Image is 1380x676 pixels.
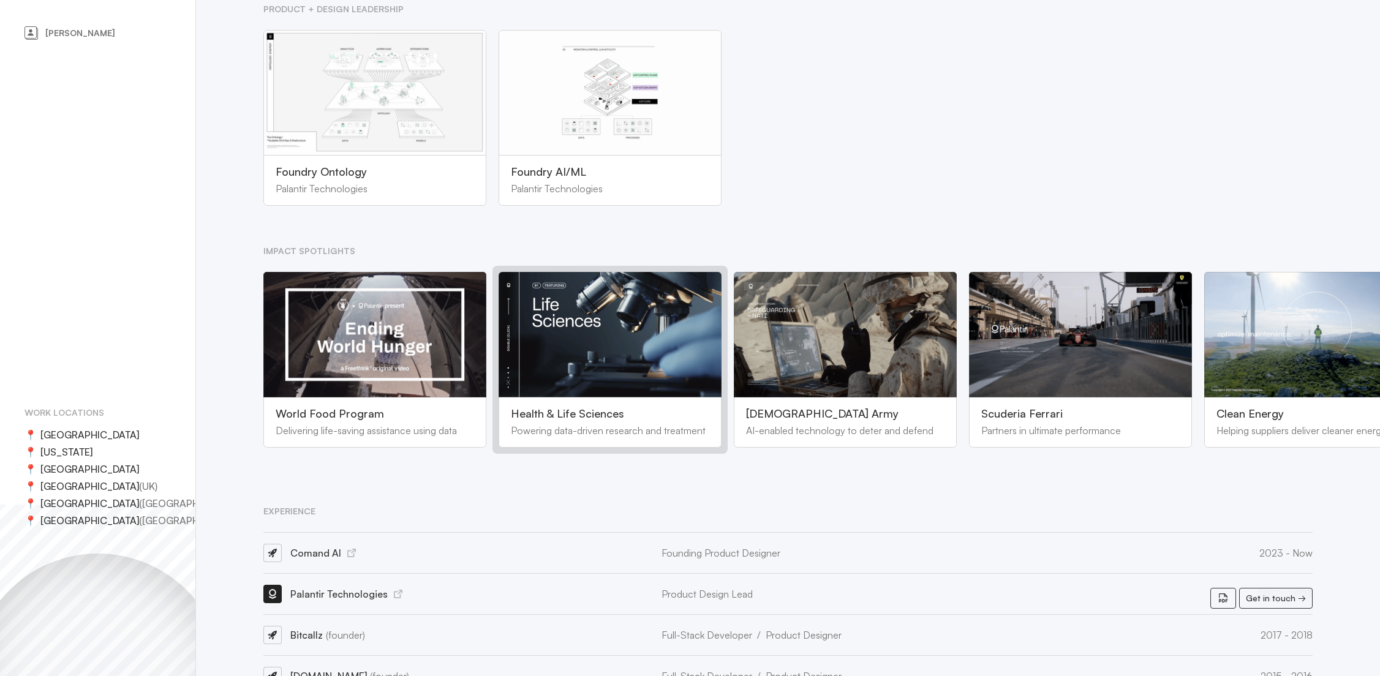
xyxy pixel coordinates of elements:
[1261,629,1282,641] span: 2017
[290,547,341,559] span: Comand AI
[139,495,243,512] span: ( [GEOGRAPHIC_DATA] )
[326,629,365,641] span: (founder)
[662,546,780,560] span: Founding Product Designer
[40,460,139,478] span: [GEOGRAPHIC_DATA]
[25,478,40,495] span: 📍
[25,512,40,529] span: 📍
[1282,629,1313,641] span: 2018
[40,443,92,460] span: [US_STATE]
[766,628,842,642] span: Product Designer
[1259,547,1283,559] span: 2023
[290,588,388,600] span: Palantir Technologies
[263,30,486,206] a: Foundry OntologyPalantir Technologies
[40,478,139,495] span: [GEOGRAPHIC_DATA]
[139,512,243,529] span: ( [GEOGRAPHIC_DATA] )
[139,478,157,495] span: ( UK )
[40,512,139,529] span: [GEOGRAPHIC_DATA]
[1210,588,1236,609] a: Resume
[499,30,722,206] a: Foundry AI/MLPalantir Technologies
[290,629,365,641] span: Bitcallz
[1283,547,1313,559] span: Now
[1239,588,1313,609] a: Get in touch
[1246,590,1295,607] span: Get in touch
[263,242,1313,260] h2: Impact spotlights
[662,628,766,642] span: Full-Stack Developer
[40,495,139,512] span: [GEOGRAPHIC_DATA]
[40,426,139,443] span: [GEOGRAPHIC_DATA]
[25,24,171,42] a: [PERSON_NAME]
[25,460,40,478] span: 📍
[263,503,1313,520] h2: Experience
[662,587,753,601] span: Product Design Lead
[25,443,40,460] span: 📍
[263,1,1313,18] h2: Product + Design Leadership
[25,426,40,443] span: 📍
[25,404,171,421] h2: Work locations
[25,495,40,512] span: 📍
